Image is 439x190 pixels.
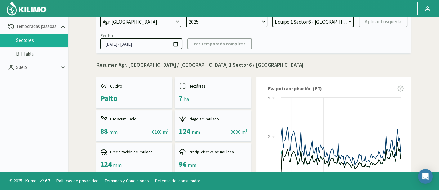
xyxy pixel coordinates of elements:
[418,169,433,184] div: Open Intercom Messenger
[179,115,248,123] div: Riego acumulado
[15,23,60,30] p: Temporadas pasadas
[155,178,200,183] a: Defensa del consumidor
[100,82,169,90] div: Cultivo
[6,1,47,16] img: Kilimo
[16,51,68,57] a: BH Tabla
[179,148,248,156] div: Precip. efectiva acumulada
[175,110,251,141] kil-mini-card: report-summary-cards.ACCUMULATED_IRRIGATION
[188,162,196,168] span: mm
[96,110,173,141] kil-mini-card: report-summary-cards.ACCUMULATED_ETC
[109,129,118,135] span: mm
[175,143,251,174] kil-mini-card: report-summary-cards.ACCUMULATED_EFFECTIVE_PRECIPITATION
[100,126,108,136] span: 88
[16,38,68,43] a: Sectores
[15,64,60,71] p: Suelo
[100,93,118,103] span: Palto
[179,126,190,136] span: 124
[192,129,200,135] span: mm
[105,178,149,183] a: Términos y Condiciones
[268,85,322,92] span: Evapotranspiración (ET)
[100,148,169,156] div: Precipitación acumulada
[6,178,53,184] span: © 2025 - Kilimo - v2.6.7
[96,77,173,108] kil-mini-card: report-summary-cards.CROP
[100,159,112,169] span: 124
[152,128,169,136] div: 6160 m³
[179,82,248,90] div: Hectáreas
[56,178,99,183] a: Políticas de privacidad
[96,143,173,174] kil-mini-card: report-summary-cards.ACCUMULATED_PRECIPITATION
[113,162,121,168] span: mm
[100,32,113,38] div: Fecha
[175,77,251,108] kil-mini-card: report-summary-cards.HECTARES
[268,96,276,100] text: 4 mm
[100,38,182,49] input: dd/mm/yyyy - dd/mm/yyyy
[96,61,411,69] p: Resumen Agr. [GEOGRAPHIC_DATA] / [GEOGRAPHIC_DATA] 1 Sector 6 / [GEOGRAPHIC_DATA]
[179,93,183,103] span: 7
[268,135,276,138] text: 2 mm
[184,96,189,102] span: ha
[231,128,247,136] div: 8680 m³
[179,159,186,169] span: 96
[100,115,169,123] div: ETc acumulado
